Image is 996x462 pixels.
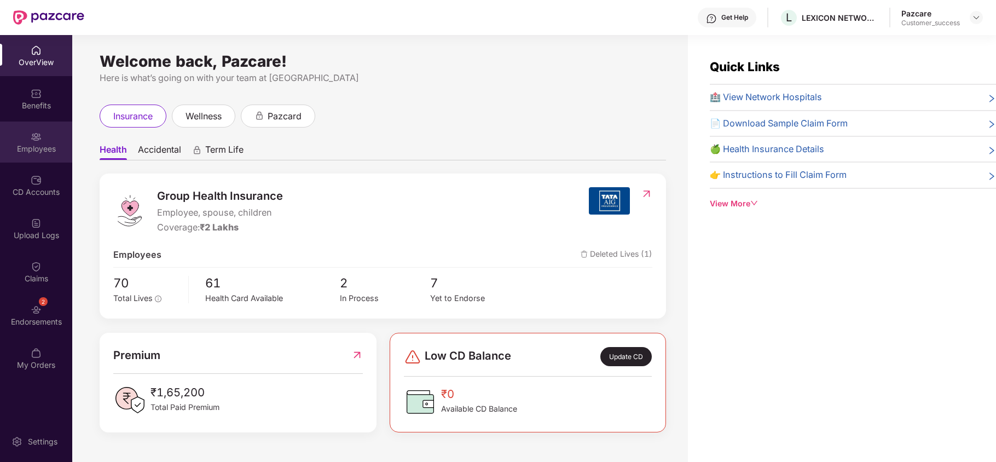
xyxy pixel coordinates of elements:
[802,13,878,23] div: LEXICON NETWORKS INDIA PRIVATE LIMITED
[987,119,996,130] span: right
[641,188,652,199] img: RedirectIcon
[710,59,780,74] span: Quick Links
[100,71,666,85] div: Here is what’s going on with your team at [GEOGRAPHIC_DATA]
[721,13,748,22] div: Get Help
[113,248,161,262] span: Employees
[340,273,430,292] span: 2
[404,385,437,418] img: CDBalanceIcon
[901,8,960,19] div: Pazcare
[581,251,588,258] img: deleteIcon
[706,13,717,24] img: svg+xml;base64,PHN2ZyBpZD0iSGVscC0zMngzMiIgeG1sbnM9Imh0dHA6Ly93d3cudzMub3JnLzIwMDAvc3ZnIiB3aWR0aD...
[113,384,146,417] img: PaidPremiumIcon
[157,206,283,220] span: Employee, spouse, children
[192,145,202,155] div: animation
[113,347,160,364] span: Premium
[901,19,960,27] div: Customer_success
[155,296,161,302] span: info-circle
[972,13,981,22] img: svg+xml;base64,PHN2ZyBpZD0iRHJvcGRvd24tMzJ4MzIiIHhtbG5zPSJodHRwOi8vd3d3LnczLm9yZy8yMDAwL3N2ZyIgd2...
[205,292,340,305] div: Health Card Available
[186,109,222,123] span: wellness
[268,109,302,123] span: pazcard
[113,194,146,227] img: logo
[987,93,996,104] span: right
[31,261,42,272] img: svg+xml;base64,PHN2ZyBpZD0iQ2xhaW0iIHhtbG5zPSJodHRwOi8vd3d3LnczLm9yZy8yMDAwL3N2ZyIgd2lkdGg9IjIwIi...
[157,187,283,205] span: Group Health Insurance
[150,401,219,413] span: Total Paid Premium
[710,90,822,104] span: 🏥 View Network Hospitals
[600,347,652,366] div: Update CD
[31,131,42,142] img: svg+xml;base64,PHN2ZyBpZD0iRW1wbG95ZWVzIiB4bWxucz0iaHR0cDovL3d3dy53My5vcmcvMjAwMC9zdmciIHdpZHRoPS...
[205,144,244,160] span: Term Life
[254,111,264,120] div: animation
[750,199,758,207] span: down
[39,297,48,306] div: 2
[157,221,283,234] div: Coverage:
[31,304,42,315] img: svg+xml;base64,PHN2ZyBpZD0iRW5kb3JzZW1lbnRzIiB4bWxucz0iaHR0cDovL3d3dy53My5vcmcvMjAwMC9zdmciIHdpZH...
[441,385,517,403] span: ₹0
[31,348,42,359] img: svg+xml;base64,PHN2ZyBpZD0iTXlfT3JkZXJzIiBkYXRhLW5hbWU9Ik15IE9yZGVycyIgeG1sbnM9Imh0dHA6Ly93d3cudz...
[589,187,630,215] img: insurerIcon
[100,57,666,66] div: Welcome back, Pazcare!
[710,198,996,210] div: View More
[31,175,42,186] img: svg+xml;base64,PHN2ZyBpZD0iQ0RfQWNjb3VudHMiIGRhdGEtbmFtZT0iQ0QgQWNjb3VudHMiIHhtbG5zPSJodHRwOi8vd3...
[11,436,22,447] img: svg+xml;base64,PHN2ZyBpZD0iU2V0dGluZy0yMHgyMCIgeG1sbnM9Imh0dHA6Ly93d3cudzMub3JnLzIwMDAvc3ZnIiB3aW...
[710,142,824,156] span: 🍏 Health Insurance Details
[113,109,153,123] span: insurance
[205,273,340,292] span: 61
[786,11,792,24] span: L
[710,168,847,182] span: 👉 Instructions to Fill Claim Form
[340,292,430,305] div: In Process
[710,117,848,130] span: 📄 Download Sample Claim Form
[150,384,219,401] span: ₹1,65,200
[987,170,996,182] span: right
[25,436,61,447] div: Settings
[425,347,511,366] span: Low CD Balance
[430,292,520,305] div: Yet to Endorse
[113,273,181,292] span: 70
[404,348,421,366] img: svg+xml;base64,PHN2ZyBpZD0iRGFuZ2VyLTMyeDMyIiB4bWxucz0iaHR0cDovL3d3dy53My5vcmcvMjAwMC9zdmciIHdpZH...
[138,144,181,160] span: Accidental
[31,88,42,99] img: svg+xml;base64,PHN2ZyBpZD0iQmVuZWZpdHMiIHhtbG5zPSJodHRwOi8vd3d3LnczLm9yZy8yMDAwL3N2ZyIgd2lkdGg9Ij...
[987,145,996,156] span: right
[441,403,517,415] span: Available CD Balance
[200,222,239,233] span: ₹2 Lakhs
[113,293,153,303] span: Total Lives
[31,45,42,56] img: svg+xml;base64,PHN2ZyBpZD0iSG9tZSIgeG1sbnM9Imh0dHA6Ly93d3cudzMub3JnLzIwMDAvc3ZnIiB3aWR0aD0iMjAiIG...
[100,144,127,160] span: Health
[581,248,652,262] span: Deleted Lives (1)
[430,273,520,292] span: 7
[351,347,363,364] img: RedirectIcon
[13,10,84,25] img: New Pazcare Logo
[31,218,42,229] img: svg+xml;base64,PHN2ZyBpZD0iVXBsb2FkX0xvZ3MiIGRhdGEtbmFtZT0iVXBsb2FkIExvZ3MiIHhtbG5zPSJodHRwOi8vd3...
